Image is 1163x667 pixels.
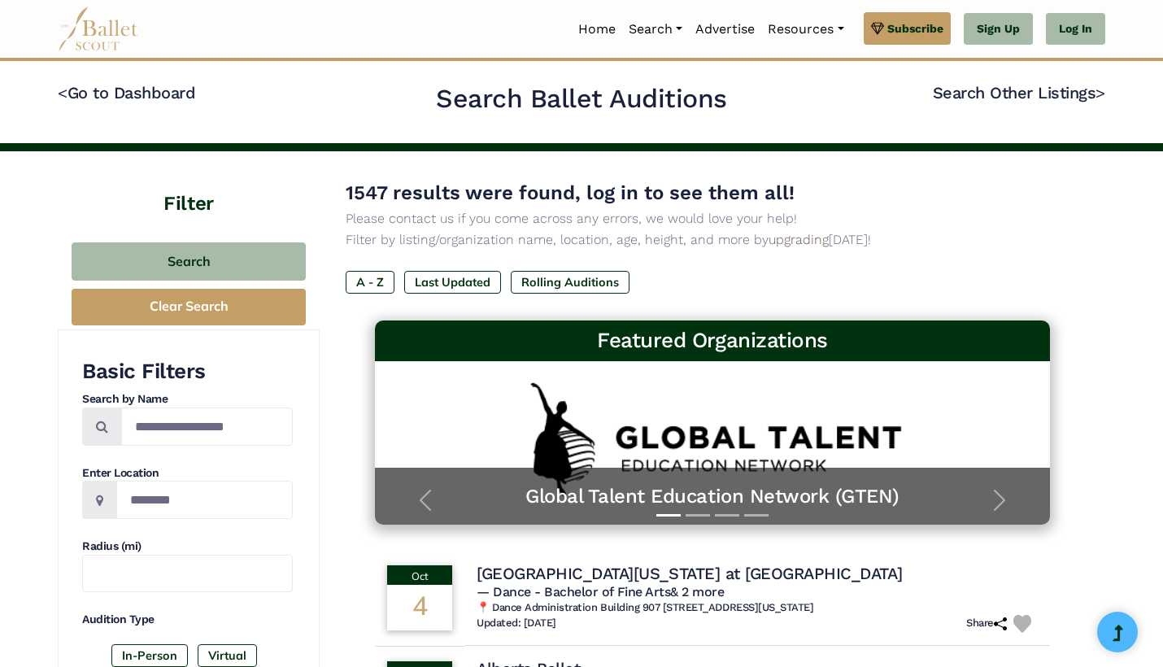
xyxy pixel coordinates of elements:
label: In-Person [111,644,188,667]
label: Last Updated [404,271,501,294]
input: Search by names... [121,408,293,446]
label: Virtual [198,644,257,667]
a: <Go to Dashboard [58,83,195,102]
button: Slide 4 [744,506,769,525]
a: Search [622,12,689,46]
a: Advertise [689,12,761,46]
button: Clear Search [72,289,306,325]
h2: Search Ballet Auditions [436,82,727,116]
img: gem.svg [871,20,884,37]
div: 4 [387,585,452,630]
a: Sign Up [964,13,1033,46]
code: > [1095,82,1105,102]
h4: Search by Name [82,391,293,408]
div: Oct [387,565,452,585]
a: Global Talent Education Network (GTEN) [391,484,1034,509]
label: A - Z [346,271,394,294]
a: Search Other Listings> [933,83,1105,102]
h3: Basic Filters [82,358,293,386]
label: Rolling Auditions [511,271,629,294]
h4: [GEOGRAPHIC_DATA][US_STATE] at [GEOGRAPHIC_DATA] [477,563,902,584]
button: Slide 3 [715,506,739,525]
code: < [58,82,68,102]
span: — Dance - Bachelor of Fine Arts [477,584,724,599]
h4: Audition Type [82,612,293,628]
h6: Updated: [DATE] [477,617,556,630]
a: Subscribe [864,12,951,45]
button: Slide 1 [656,506,681,525]
h4: Filter [58,151,320,218]
button: Search [72,242,306,281]
a: upgrading [769,232,829,247]
input: Location [116,481,293,519]
a: Home [572,12,622,46]
a: & 2 more [670,584,724,599]
span: Subscribe [887,20,943,37]
h4: Radius (mi) [82,538,293,555]
h6: Share [966,617,1007,630]
h3: Featured Organizations [388,327,1037,355]
p: Filter by listing/organization name, location, age, height, and more by [DATE]! [346,229,1079,251]
button: Slide 2 [686,506,710,525]
h6: 📍 Dance Administration Building 907 [STREET_ADDRESS][US_STATE] [477,601,1038,615]
a: Resources [761,12,850,46]
h4: Enter Location [82,465,293,482]
span: 1547 results were found, log in to see them all! [346,181,795,204]
p: Please contact us if you come across any errors, we would love your help! [346,208,1079,229]
a: Log In [1046,13,1105,46]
